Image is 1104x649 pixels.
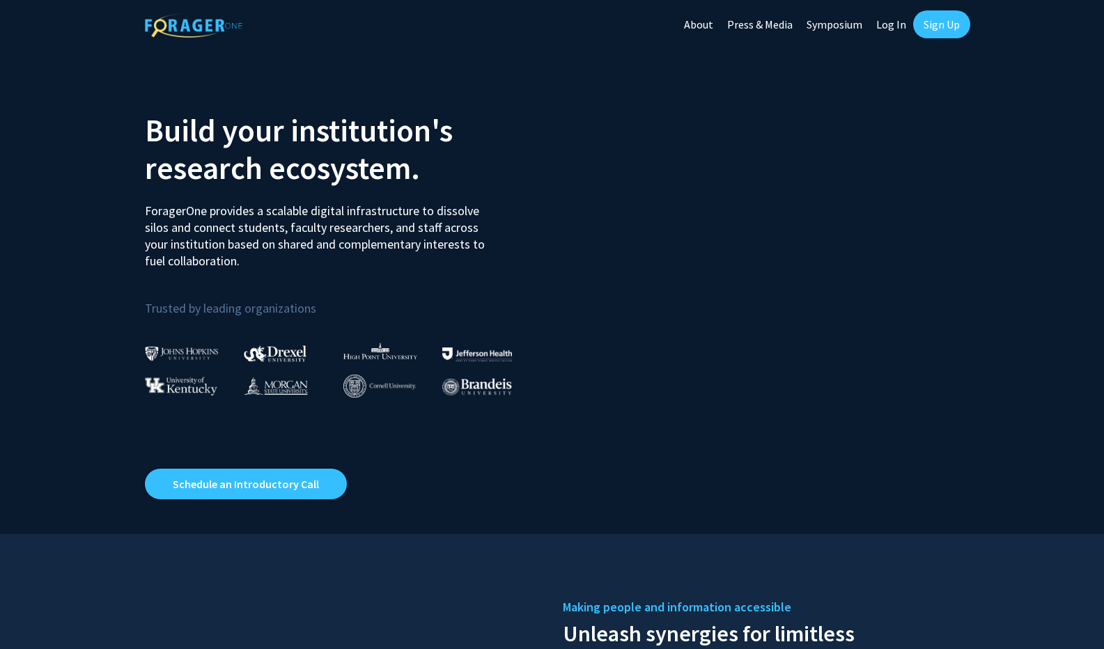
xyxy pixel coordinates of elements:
a: Opens in a new tab [145,469,347,499]
h2: Build your institution's research ecosystem. [145,111,542,187]
img: Cornell University [343,375,416,398]
img: Morgan State University [244,377,308,395]
img: Brandeis University [442,378,512,396]
p: ForagerOne provides a scalable digital infrastructure to dissolve silos and connect students, fac... [145,192,495,269]
img: University of Kentucky [145,377,217,396]
img: ForagerOne Logo [145,13,242,38]
img: High Point University [343,343,417,359]
p: Trusted by leading organizations [145,281,542,319]
img: Thomas Jefferson University [442,347,512,361]
img: Drexel University [244,345,306,361]
img: Johns Hopkins University [145,346,219,361]
h5: Making people and information accessible [563,597,960,618]
a: Sign Up [913,10,970,38]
